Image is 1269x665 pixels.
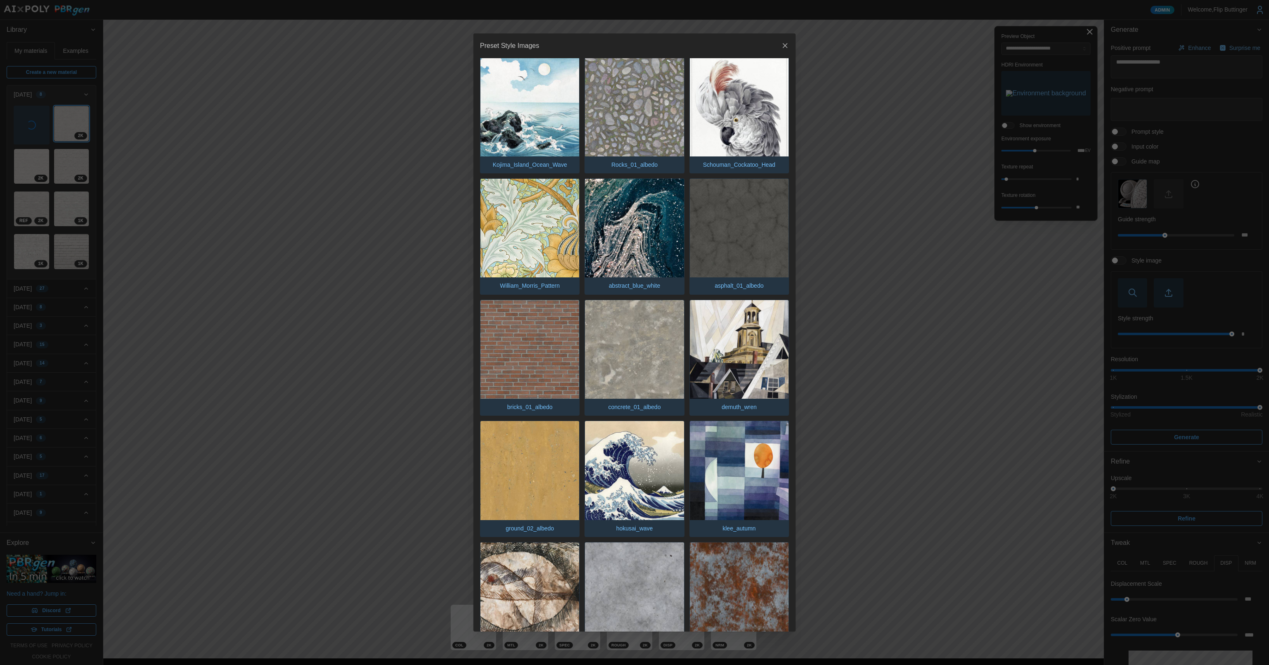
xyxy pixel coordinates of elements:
[690,57,789,156] img: Schouman_Cockatoo_Head.jpg
[480,542,580,658] button: klee_fisch.jpgklee_fisch
[480,43,539,49] h2: Preset Style Images
[480,57,579,156] img: Kojima_Island_Ocean_Wave.jpg
[689,421,789,537] button: klee_autumn.jpgklee_autumn
[585,57,684,156] img: Rocks_01_albedo.jpg
[489,156,571,173] p: Kojima_Island_Ocean_Wave
[480,300,579,399] img: bricks_01_albedo.jpg
[689,300,789,416] button: demuth_wren.jpgdemuth_wren
[585,421,684,537] button: hokusai_wave.jpghokusai_wave
[585,300,684,416] button: concrete_01_albedo.jpgconcrete_01_albedo
[690,542,789,641] img: metal_02_albedo.jpg
[607,156,662,173] p: Rocks_01_albedo
[480,57,580,173] button: Kojima_Island_Ocean_Wave.jpgKojima_Island_Ocean_Wave
[690,300,789,399] img: demuth_wren.jpg
[496,277,564,294] p: William_Morris_Pattern
[480,421,579,520] img: ground_02_albedo.jpg
[605,277,665,294] p: abstract_blue_white
[480,300,580,416] button: bricks_01_albedo.jpgbricks_01_albedo
[585,178,684,295] button: abstract_blue_white.jpgabstract_blue_white
[718,399,761,415] p: demuth_wren
[689,178,789,295] button: asphalt_01_albedo.jpgasphalt_01_albedo
[585,57,684,173] button: Rocks_01_albedo.jpgRocks_01_albedo
[480,542,579,641] img: klee_fisch.jpg
[718,520,760,537] p: klee_autumn
[585,300,684,399] img: concrete_01_albedo.jpg
[585,542,684,658] button: metal_01_albedo.jpgmetal_01_albedo
[690,179,789,277] img: asphalt_01_albedo.jpg
[480,421,580,537] button: ground_02_albedo.jpgground_02_albedo
[480,179,579,277] img: William_Morris_Pattern.jpg
[480,178,580,295] button: William_Morris_Pattern.jpgWilliam_Morris_Pattern
[585,421,684,520] img: hokusai_wave.jpg
[711,277,768,294] p: asphalt_01_albedo
[689,57,789,173] button: Schouman_Cockatoo_Head.jpgSchouman_Cockatoo_Head
[699,156,779,173] p: Schouman_Cockatoo_Head
[585,179,684,277] img: abstract_blue_white.jpg
[501,520,558,537] p: ground_02_albedo
[585,542,684,641] img: metal_01_albedo.jpg
[503,399,557,415] p: bricks_01_albedo
[689,542,789,658] button: metal_02_albedo.jpgmetal_02_albedo
[604,399,665,415] p: concrete_01_albedo
[690,421,789,520] img: klee_autumn.jpg
[612,520,657,537] p: hokusai_wave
